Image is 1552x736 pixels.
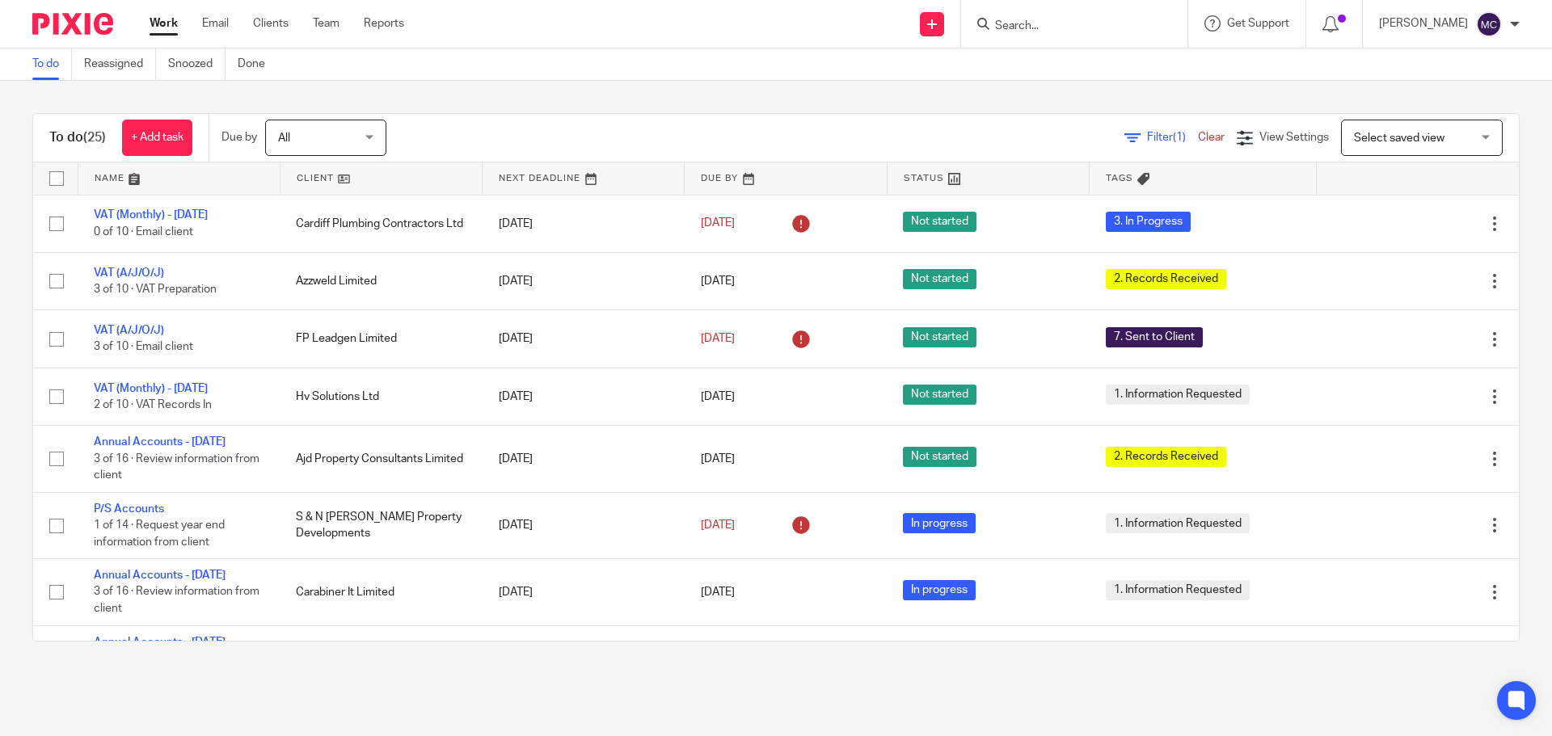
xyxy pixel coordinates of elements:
[903,447,976,467] span: Not started
[701,333,735,344] span: [DATE]
[32,13,113,35] img: Pixie
[1259,132,1329,143] span: View Settings
[483,492,685,558] td: [DATE]
[483,426,685,492] td: [DATE]
[94,383,208,394] a: VAT (Monthly) - [DATE]
[238,48,277,80] a: Done
[280,310,482,368] td: FP Leadgen Limited
[1106,580,1250,600] span: 1. Information Requested
[483,368,685,425] td: [DATE]
[280,492,482,558] td: S & N [PERSON_NAME] Property Developments
[903,269,976,289] span: Not started
[1476,11,1502,37] img: svg%3E
[280,625,482,692] td: Sporting Chance Newport Community Interest Company
[94,342,193,353] span: 3 of 10 · Email client
[83,131,106,144] span: (25)
[1354,132,1444,144] span: Select saved view
[993,19,1139,34] input: Search
[1106,385,1250,405] span: 1. Information Requested
[1379,15,1468,32] p: [PERSON_NAME]
[1106,269,1226,289] span: 2. Records Received
[483,195,685,252] td: [DATE]
[94,226,193,238] span: 0 of 10 · Email client
[94,436,226,448] a: Annual Accounts - [DATE]
[253,15,289,32] a: Clients
[280,368,482,425] td: Hv Solutions Ltd
[701,275,735,287] span: [DATE]
[903,513,976,533] span: In progress
[1173,132,1186,143] span: (1)
[94,570,226,581] a: Annual Accounts - [DATE]
[701,519,735,531] span: [DATE]
[903,385,976,405] span: Not started
[1106,212,1191,232] span: 3. In Progress
[94,587,259,615] span: 3 of 16 · Review information from client
[84,48,156,80] a: Reassigned
[483,310,685,368] td: [DATE]
[1106,174,1133,183] span: Tags
[1198,132,1225,143] a: Clear
[32,48,72,80] a: To do
[1106,327,1203,347] span: 7. Sent to Client
[701,453,735,465] span: [DATE]
[280,195,482,252] td: Cardiff Plumbing Contractors Ltd
[202,15,229,32] a: Email
[221,129,257,145] p: Due by
[280,252,482,309] td: Azzweld Limited
[49,129,106,146] h1: To do
[483,625,685,692] td: [DATE]
[94,209,208,221] a: VAT (Monthly) - [DATE]
[94,503,164,515] a: P/S Accounts
[364,15,404,32] a: Reports
[150,15,178,32] a: Work
[903,580,976,600] span: In progress
[278,132,290,144] span: All
[94,519,225,548] span: 1 of 14 · Request year end information from client
[1227,18,1289,29] span: Get Support
[94,267,164,279] a: VAT (A/J/O/J)
[1106,447,1226,467] span: 2. Records Received
[1147,132,1198,143] span: Filter
[122,120,192,156] a: + Add task
[701,391,735,402] span: [DATE]
[280,559,482,625] td: Carabiner It Limited
[1106,513,1250,533] span: 1. Information Requested
[168,48,226,80] a: Snoozed
[483,559,685,625] td: [DATE]
[701,587,735,598] span: [DATE]
[313,15,339,32] a: Team
[701,218,735,229] span: [DATE]
[94,453,259,482] span: 3 of 16 · Review information from client
[280,426,482,492] td: Ajd Property Consultants Limited
[94,284,217,295] span: 3 of 10 · VAT Preparation
[903,212,976,232] span: Not started
[94,637,226,648] a: Annual Accounts - [DATE]
[903,327,976,347] span: Not started
[94,399,212,410] span: 2 of 10 · VAT Records In
[94,325,164,336] a: VAT (A/J/O/J)
[483,252,685,309] td: [DATE]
